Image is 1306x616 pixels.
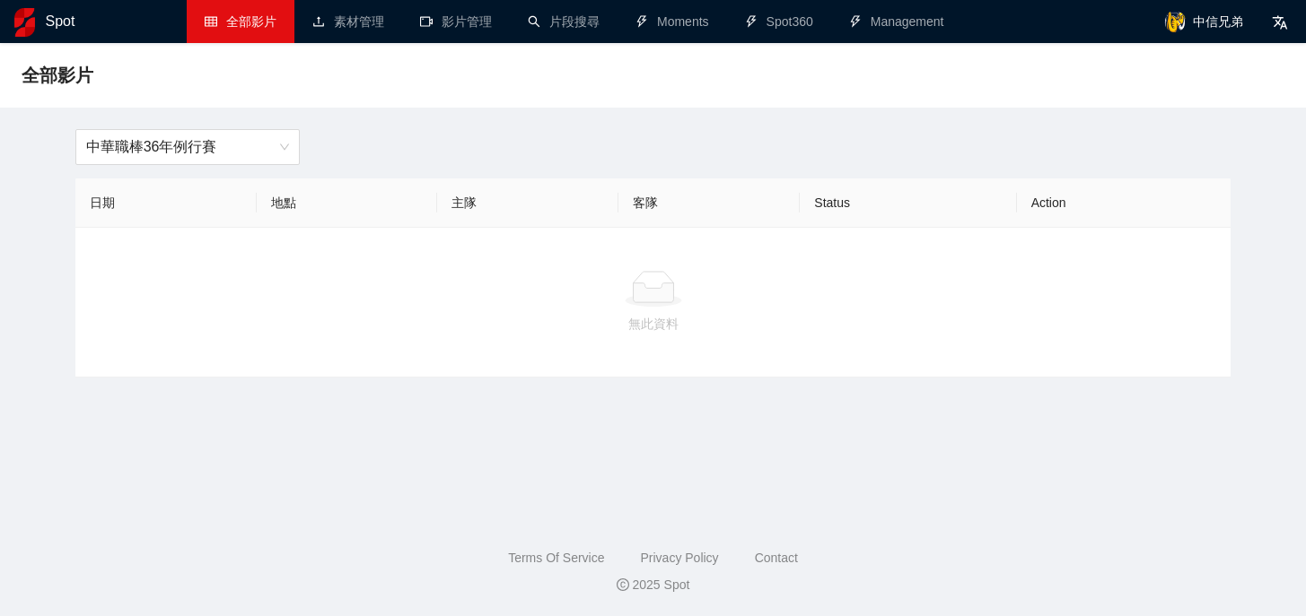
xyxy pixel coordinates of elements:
span: copyright [617,578,629,591]
a: Terms Of Service [508,551,604,565]
a: Contact [755,551,798,565]
div: 無此資料 [90,314,1217,334]
th: 地點 [257,178,438,228]
span: table [205,15,217,28]
a: thunderboltManagement [849,14,944,29]
th: 客隊 [618,178,800,228]
a: thunderboltSpot360 [745,14,813,29]
a: video-camera影片管理 [420,14,492,29]
img: avatar [1164,11,1186,32]
a: upload素材管理 [312,14,384,29]
a: thunderboltMoments [635,14,709,29]
img: logo [14,8,35,37]
span: 中華職棒36年例行賽 [86,130,289,164]
th: Action [1017,178,1231,228]
a: search片段搜尋 [528,14,600,29]
th: Status [800,178,1016,228]
span: 全部影片 [226,14,276,29]
a: Privacy Policy [640,551,718,565]
th: 日期 [75,178,257,228]
span: 全部影片 [22,61,93,90]
div: 2025 Spot [14,575,1292,594]
th: 主隊 [437,178,618,228]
